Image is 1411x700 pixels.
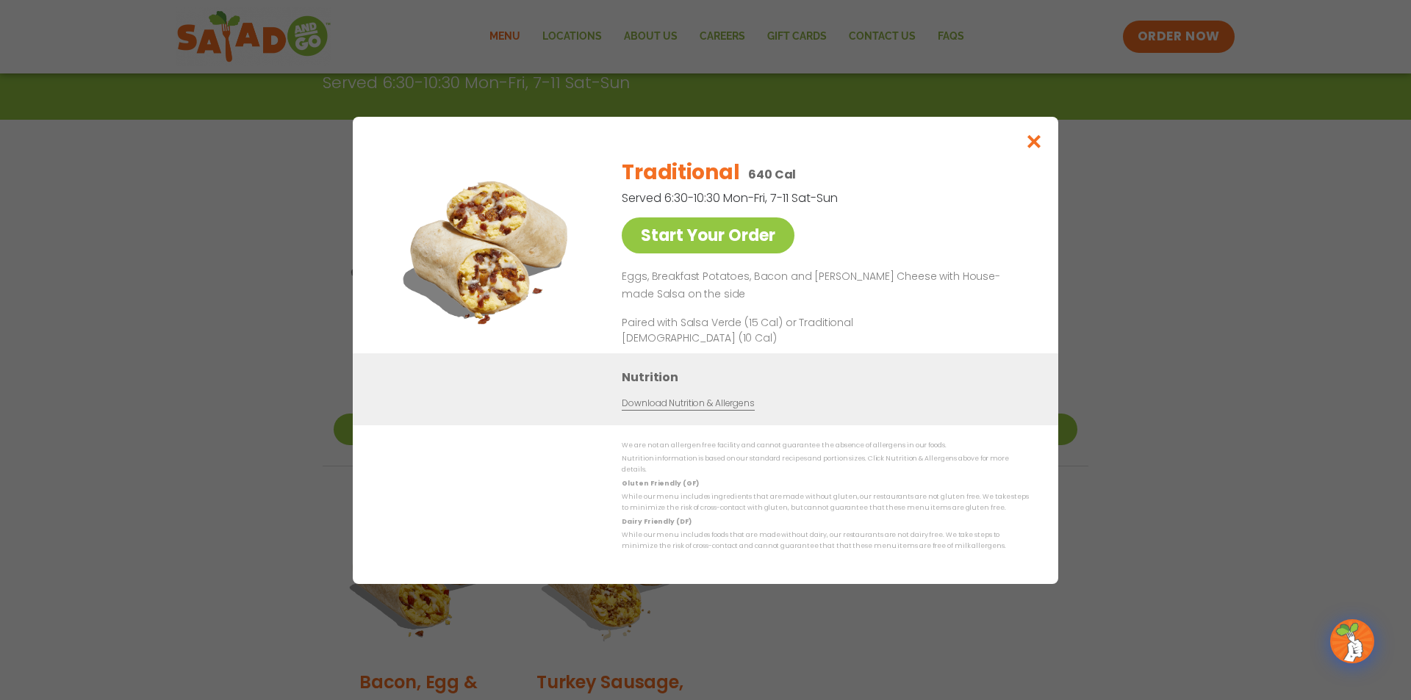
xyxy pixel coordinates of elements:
[622,453,1029,476] p: Nutrition information is based on our standard recipes and portion sizes. Click Nutrition & Aller...
[622,491,1029,514] p: While our menu includes ingredients that are made without gluten, our restaurants are not gluten ...
[622,217,794,253] a: Start Your Order
[622,367,1036,386] h3: Nutrition
[386,146,592,353] img: Featured product photo for Traditional
[622,478,698,487] strong: Gluten Friendly (GF)
[622,314,894,345] p: Paired with Salsa Verde (15 Cal) or Traditional [DEMOGRAPHIC_DATA] (10 Cal)
[622,189,952,207] p: Served 6:30-10:30 Mon-Fri, 7-11 Sat-Sun
[622,516,691,525] strong: Dairy Friendly (DF)
[622,530,1029,552] p: While our menu includes foods that are made without dairy, our restaurants are not dairy free. We...
[748,165,796,184] p: 640 Cal
[1010,117,1058,166] button: Close modal
[622,440,1029,451] p: We are not an allergen free facility and cannot guarantee the absence of allergens in our foods.
[622,396,754,410] a: Download Nutrition & Allergens
[622,157,739,188] h2: Traditional
[622,268,1023,303] p: Eggs, Breakfast Potatoes, Bacon and [PERSON_NAME] Cheese with House-made Salsa on the side
[1332,621,1373,662] img: wpChatIcon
